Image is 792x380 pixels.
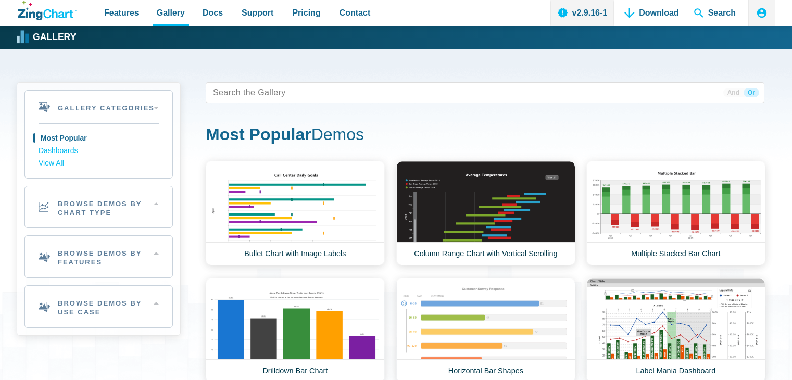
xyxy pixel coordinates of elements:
[104,6,139,20] span: Features
[25,186,172,228] h2: Browse Demos By Chart Type
[203,6,223,20] span: Docs
[340,6,371,20] span: Contact
[25,91,172,123] h2: Gallery Categories
[723,88,744,97] span: And
[242,6,273,20] span: Support
[292,6,320,20] span: Pricing
[396,161,575,265] a: Column Range Chart with Vertical Scrolling
[39,157,159,170] a: View All
[33,33,76,42] strong: Gallery
[39,145,159,157] a: Dashboards
[206,161,385,265] a: Bullet Chart with Image Labels
[206,125,311,144] strong: Most Popular
[18,1,77,20] a: ZingChart Logo. Click to return to the homepage
[206,124,764,147] h1: Demos
[18,30,76,45] a: Gallery
[157,6,185,20] span: Gallery
[25,286,172,327] h2: Browse Demos By Use Case
[744,88,759,97] span: Or
[39,132,159,145] a: Most Popular
[586,161,765,265] a: Multiple Stacked Bar Chart
[25,236,172,277] h2: Browse Demos By Features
